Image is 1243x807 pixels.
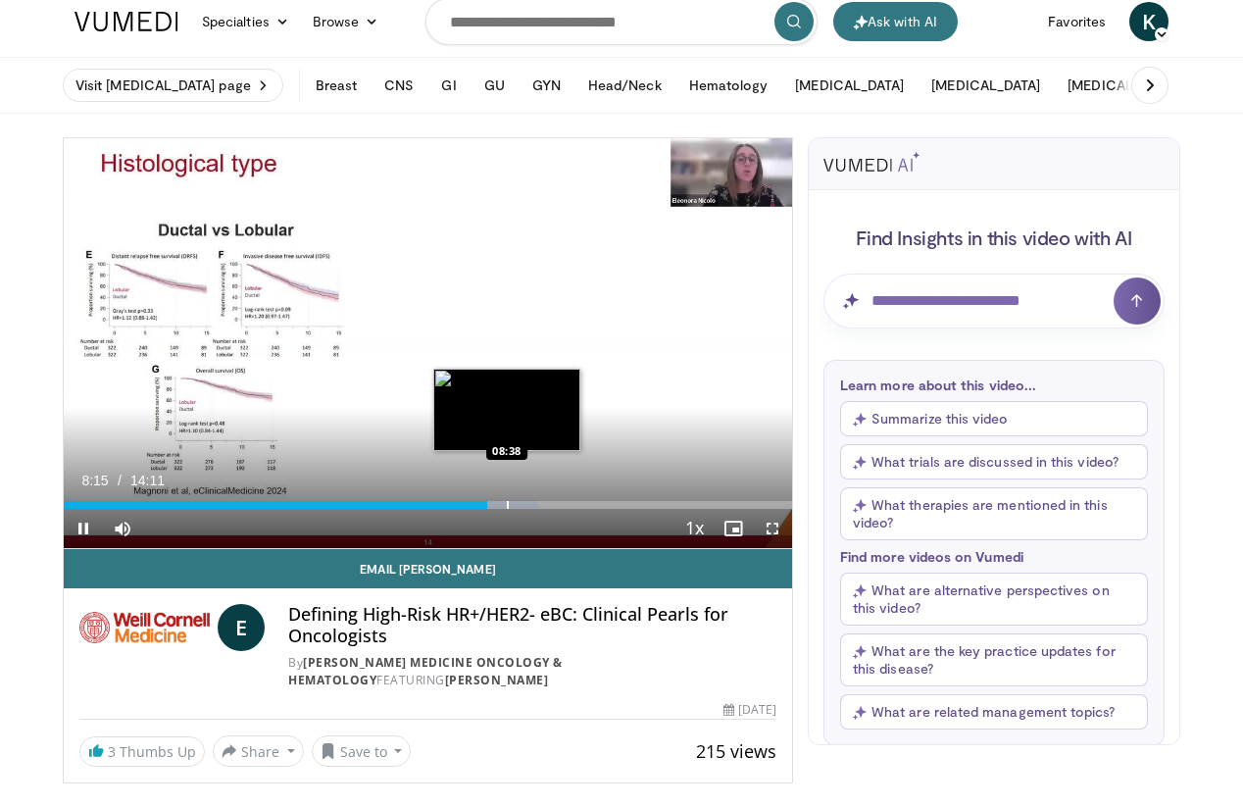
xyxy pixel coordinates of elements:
[64,501,792,509] div: Progress Bar
[677,66,780,105] button: Hematology
[79,604,210,651] img: Weill Cornell Medicine Oncology & Hematology
[81,473,108,488] span: 8:15
[64,138,792,549] video-js: Video Player
[840,487,1148,540] button: What therapies are mentioned in this video?
[288,654,563,688] a: [PERSON_NAME] Medicine Oncology & Hematology
[190,2,301,41] a: Specialties
[920,66,1052,105] button: [MEDICAL_DATA]
[714,509,753,548] button: Enable picture-in-picture mode
[783,66,916,105] button: [MEDICAL_DATA]
[833,2,958,41] button: Ask with AI
[723,701,776,719] div: [DATE]
[108,742,116,761] span: 3
[1056,66,1188,105] button: [MEDICAL_DATA]
[840,633,1148,686] button: What are the key practice updates for this disease?
[312,735,412,767] button: Save to
[840,401,1148,436] button: Summarize this video
[823,152,920,172] img: vumedi-ai-logo.svg
[79,736,205,767] a: 3 Thumbs Up
[130,473,165,488] span: 14:11
[64,549,792,588] a: Email [PERSON_NAME]
[674,509,714,548] button: Playback Rate
[218,604,265,651] a: E
[301,2,391,41] a: Browse
[696,739,776,763] span: 215 views
[576,66,673,105] button: Head/Neck
[288,604,776,646] h4: Defining High-Risk HR+/HER2- eBC: Clinical Pearls for Oncologists
[304,66,369,105] button: Breast
[472,66,517,105] button: GU
[445,672,549,688] a: [PERSON_NAME]
[823,225,1165,250] h4: Find Insights in this video with AI
[373,66,425,105] button: CNS
[1129,2,1168,41] a: K
[64,509,103,548] button: Pause
[823,274,1165,328] input: Question for AI
[840,573,1148,626] button: What are alternative perspectives on this video?
[213,735,304,767] button: Share
[63,69,283,102] a: Visit [MEDICAL_DATA] page
[840,694,1148,730] button: What are related management topics?
[840,548,1148,565] p: Find more videos on Vumedi
[521,66,572,105] button: GYN
[429,66,468,105] button: GI
[840,377,1148,393] p: Learn more about this video...
[75,12,178,31] img: VuMedi Logo
[753,509,792,548] button: Fullscreen
[288,654,776,689] div: By FEATURING
[103,509,142,548] button: Mute
[1036,2,1118,41] a: Favorites
[118,473,122,488] span: /
[840,444,1148,479] button: What trials are discussed in this video?
[433,369,580,451] img: image.jpeg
